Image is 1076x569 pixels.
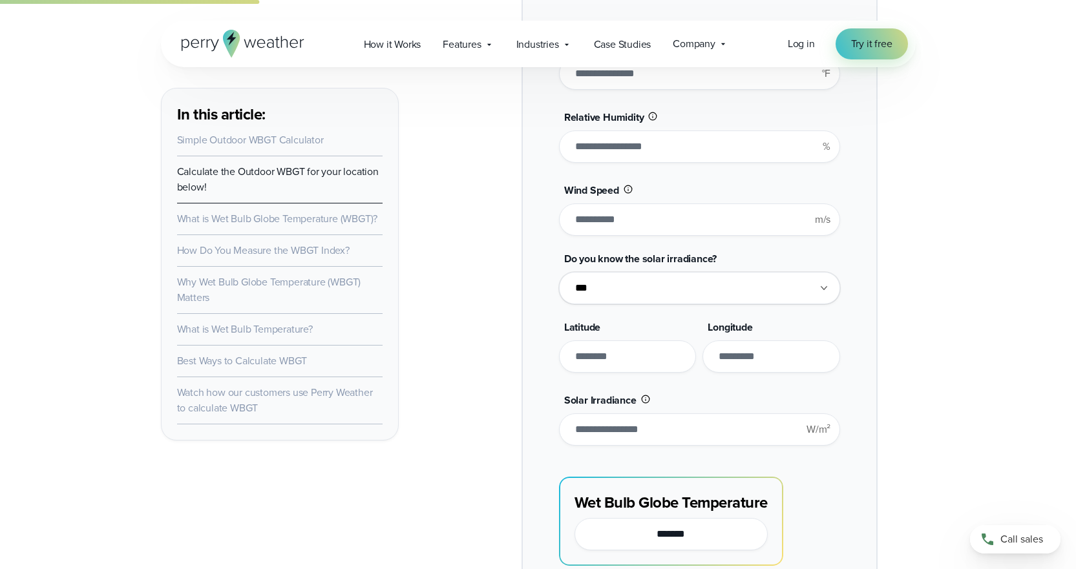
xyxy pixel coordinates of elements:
span: Company [673,36,715,52]
span: Do you know the solar irradiance? [564,251,717,266]
span: Relative Humidity [564,110,644,125]
span: Wind Speed [564,183,619,198]
a: Calculate the Outdoor WBGT for your location below! [177,164,379,194]
a: Why Wet Bulb Globe Temperature (WBGT) Matters [177,274,361,305]
a: How Do You Measure the WBGT Index? [177,243,350,258]
a: Try it free [836,28,908,59]
a: Log in [788,36,815,52]
span: Features [443,37,481,52]
span: Solar Irradiance [564,393,637,408]
span: Call sales [1000,532,1043,547]
span: Latitude [564,320,600,335]
span: Industries [516,37,559,52]
span: Try it free [851,36,892,52]
span: Longitude [708,320,752,335]
span: Case Studies [594,37,651,52]
a: What is Wet Bulb Temperature? [177,322,313,336]
a: Case Studies [583,31,662,57]
span: How it Works [364,37,421,52]
h3: In this article: [177,104,383,125]
a: How it Works [353,31,432,57]
a: Watch how our customers use Perry Weather to calculate WBGT [177,385,373,415]
a: Best Ways to Calculate WBGT [177,353,308,368]
a: Simple Outdoor WBGT Calculator [177,132,324,147]
span: Log in [788,36,815,51]
a: Call sales [970,525,1060,553]
a: What is Wet Bulb Globe Temperature (WBGT)? [177,211,378,226]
